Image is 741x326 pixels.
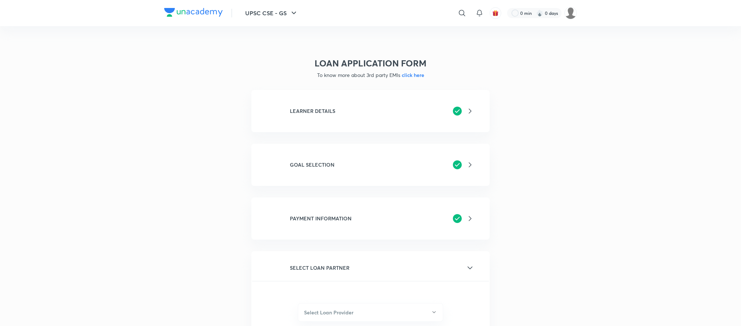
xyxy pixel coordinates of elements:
img: Pranesh [564,7,577,19]
h6: GOAL SELECTION [290,161,335,168]
h6: PAYMENT INFORMATION [290,215,352,222]
h6: LEARNER DETAILS [290,107,335,115]
button: Select Loan Provider [298,303,443,322]
button: UPSC CSE - GS [241,6,303,20]
span: To know more about 3rd party EMIs [317,72,424,78]
h6: SELECT LOAN PARTNER [290,264,349,272]
img: Company Logo [164,8,223,17]
a: Company Logo [164,8,223,19]
button: avatar [490,7,501,19]
span: click here [400,72,424,78]
img: avatar [492,10,499,16]
h3: LOAN APPLICATION FORM [251,58,490,69]
img: streak [536,9,543,17]
h6: Select Loan Provider [304,309,353,316]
